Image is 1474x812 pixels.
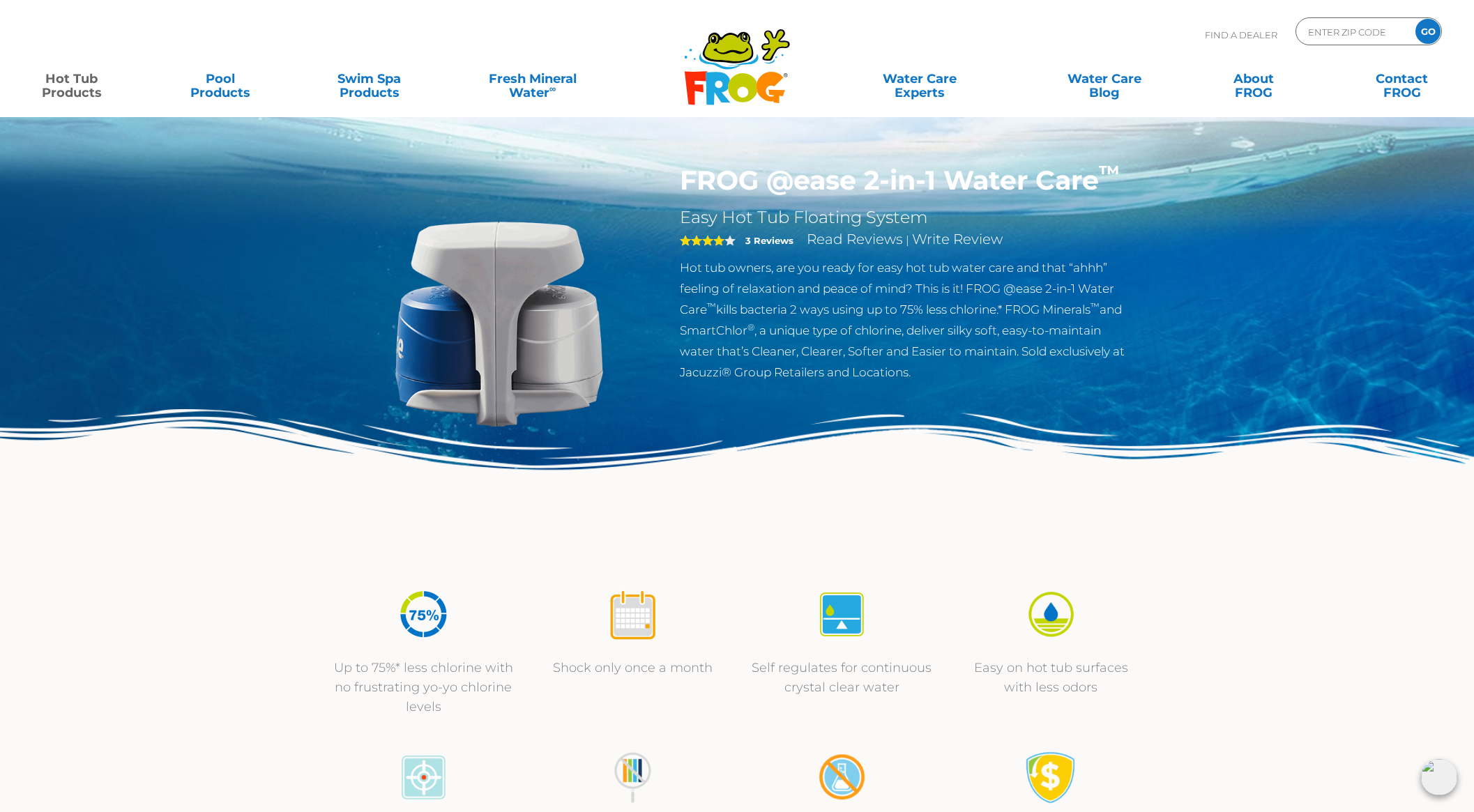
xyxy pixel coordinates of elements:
img: icon-atease-75percent-less [397,588,450,641]
sup: ™ [1099,160,1120,185]
img: icon-atease-color-match [397,751,450,804]
a: Hot TubProducts [14,65,130,93]
sup: ® [747,322,754,332]
img: no-constant-monitoring1 [607,751,659,804]
p: Find A Dealer [1205,17,1277,52]
p: Self regulates for continuous crystal clear water [751,658,932,697]
sup: ™ [1091,301,1100,312]
img: no-mixing1 [816,751,868,804]
a: PoolProducts [162,65,278,93]
input: Zip Code Form [1307,22,1401,42]
img: icon-atease-self-regulates [816,588,868,641]
p: Up to 75%* less chlorine with no frustrating yo-yo chlorine levels [333,658,514,717]
span: 4 [680,235,724,246]
a: Read Reviews [807,231,903,247]
a: Water CareBlog [1047,65,1162,93]
span: | [906,233,909,247]
input: GO [1415,19,1441,44]
a: ContactFROG [1344,65,1460,93]
a: AboutFROG [1196,65,1312,93]
h1: FROG @ease 2-in-1 Water Care [680,164,1135,197]
a: Swim SpaProducts [312,65,427,93]
strong: 3 Reviews [745,235,793,246]
a: Water CareExperts [826,65,1014,93]
img: @ease-2-in-1-Holder-v2.png [340,164,659,484]
a: Fresh MineralWater∞ [460,65,605,93]
p: Shock only once a month [542,658,723,677]
sup: ™ [707,301,716,312]
a: Write Review [912,231,1003,247]
img: Satisfaction Guarantee Icon [1025,751,1077,804]
img: openIcon [1421,759,1457,795]
h2: Easy Hot Tub Floating System [680,207,1135,228]
img: icon-atease-easy-on [1025,588,1077,641]
p: Hot tub owners, are you ready for easy hot tub water care and that “ahhh” feeling of relaxation a... [680,257,1135,383]
img: icon-atease-shock-once [607,588,659,641]
sup: ∞ [549,83,556,94]
p: Easy on hot tub surfaces with less odors [960,658,1141,697]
